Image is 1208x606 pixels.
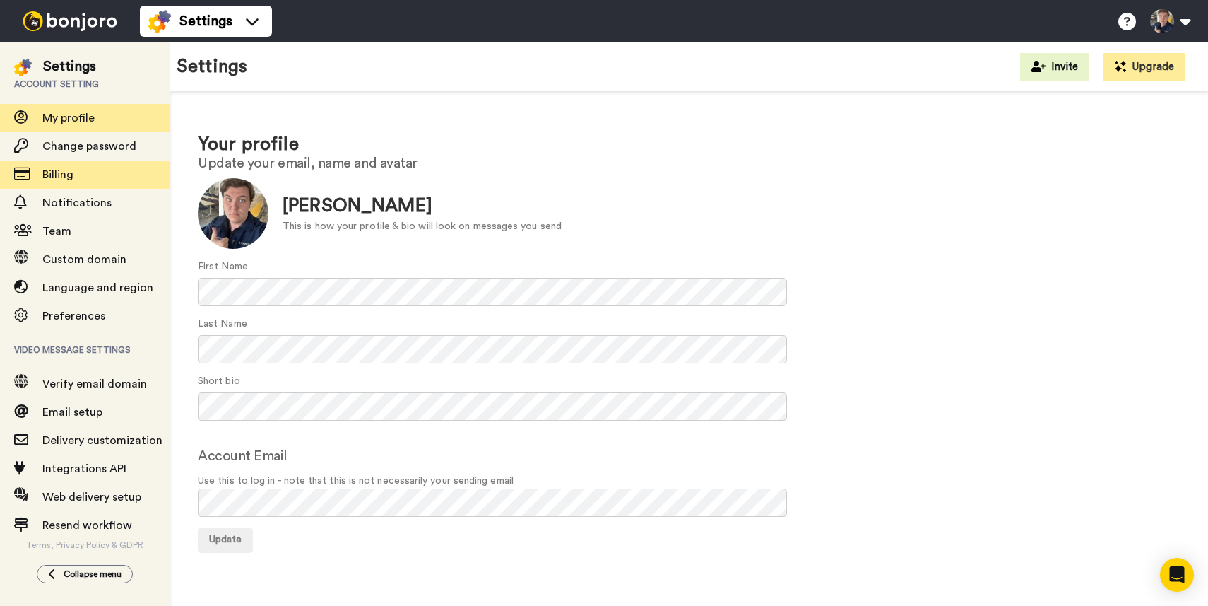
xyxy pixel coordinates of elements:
[14,59,32,76] img: settings-colored.svg
[1020,53,1089,81] button: Invite
[198,474,1180,489] span: Use this to log in - note that this is not necessarily your sending email
[283,219,562,234] div: This is how your profile & bio will look on messages you send
[17,11,123,31] img: bj-logo-header-white.svg
[42,378,147,390] span: Verify email domain
[1160,558,1194,592] div: Open Intercom Messenger
[198,528,253,553] button: Update
[283,193,562,219] div: [PERSON_NAME]
[42,463,126,474] span: Integrations API
[198,374,240,389] label: Short bio
[64,569,122,580] span: Collapse menu
[42,112,95,124] span: My profile
[179,11,232,31] span: Settings
[43,57,96,76] div: Settings
[198,445,288,467] label: Account Email
[42,491,141,503] span: Web delivery setup
[198,317,247,332] label: Last Name
[37,565,133,583] button: Collapse menu
[42,169,73,180] span: Billing
[42,226,71,237] span: Team
[1103,53,1185,81] button: Upgrade
[42,407,102,418] span: Email setup
[209,535,242,544] span: Update
[42,435,162,446] span: Delivery customization
[198,260,248,274] label: First Name
[42,254,126,265] span: Custom domain
[42,197,112,209] span: Notifications
[177,57,247,77] h1: Settings
[198,134,1180,155] h1: Your profile
[198,156,1180,171] h2: Update your email, name and avatar
[42,282,153,293] span: Language and region
[42,310,105,322] span: Preferences
[42,141,136,152] span: Change password
[42,520,132,531] span: Resend workflow
[148,10,171,33] img: settings-colored.svg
